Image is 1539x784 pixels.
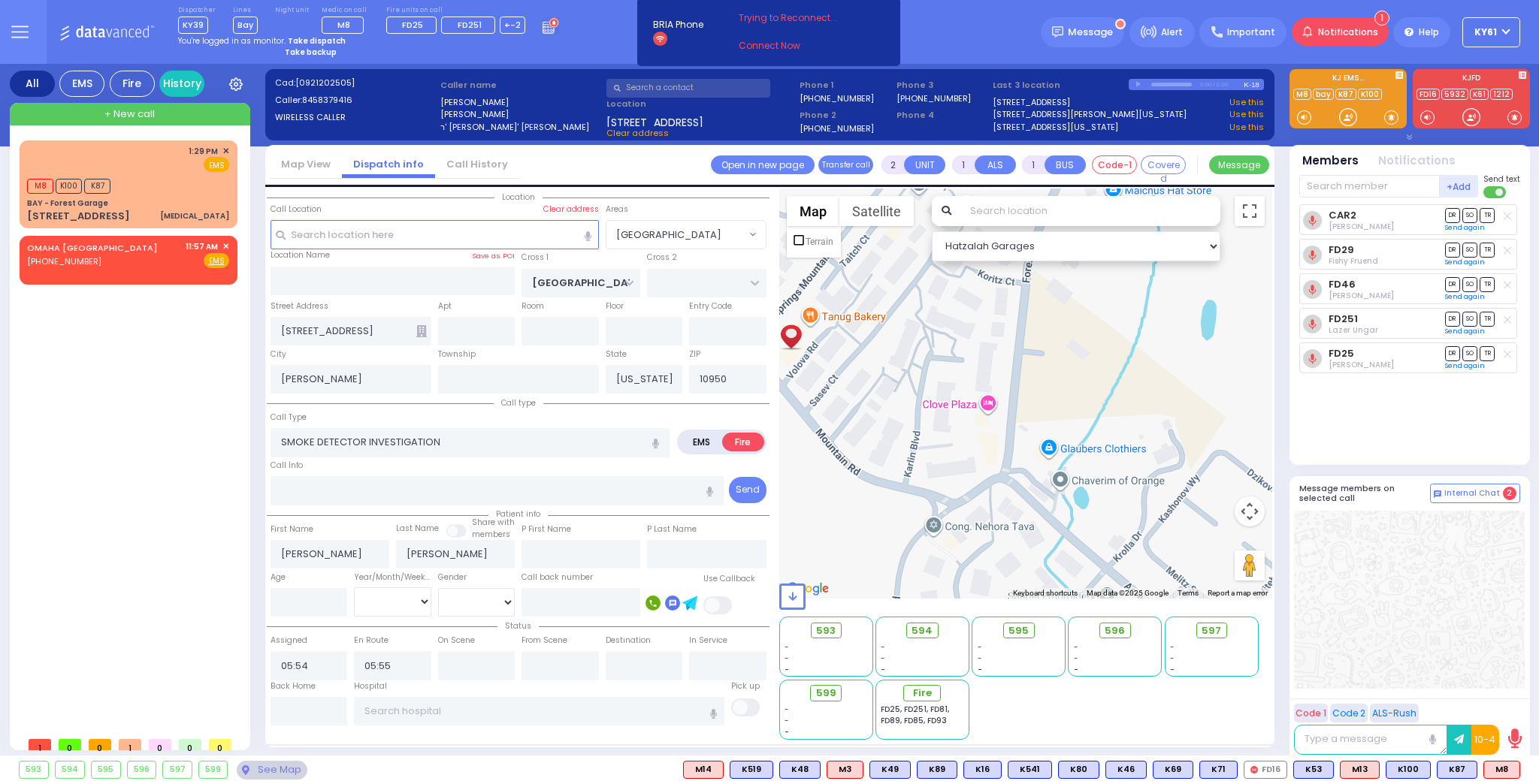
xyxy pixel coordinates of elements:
[827,761,863,779] div: M3
[179,739,201,750] span: 0
[1008,761,1052,779] div: BLS
[1480,277,1495,291] span: TR
[1480,243,1495,257] span: TR
[816,623,836,638] span: 593
[730,761,773,779] div: K519
[270,157,342,171] a: Map View
[722,433,764,451] label: Fire
[337,19,350,31] span: M8
[271,204,322,216] label: Call Location
[1386,761,1431,779] div: BLS
[800,92,874,104] label: [PHONE_NUMBER]
[827,761,863,779] div: ALS
[1058,761,1099,779] div: BLS
[783,579,833,599] img: Google
[438,348,476,360] label: Township
[271,571,286,583] label: Age
[653,18,703,32] span: BRIA Phone
[1293,89,1311,100] a: M8
[1330,704,1368,722] button: Code 2
[1441,89,1468,100] a: 5932
[606,220,766,249] span: BLOOMING GROVE
[59,71,104,97] div: EMS
[1008,623,1029,638] span: 595
[1462,243,1477,257] span: SO
[1440,175,1479,198] button: +Add
[606,79,770,98] input: Search a contact
[1370,704,1419,722] button: ALS-Rush
[1161,26,1183,39] span: Alert
[1235,496,1265,526] button: Map camera controls
[963,761,1002,779] div: K16
[271,220,599,249] input: Search location here
[271,249,330,261] label: Location Name
[128,761,156,778] div: 596
[199,761,228,778] div: 599
[1374,11,1389,26] span: 1
[1092,155,1137,174] button: Code-1
[1462,277,1477,291] span: SO
[1329,279,1356,290] a: FD46
[27,242,158,254] a: OMAHA [GEOGRAPHIC_DATA]
[881,641,885,653] span: -
[1470,89,1489,100] a: K61
[647,523,697,535] label: P Last Name
[1358,89,1382,100] a: K100
[1290,74,1407,85] label: KJ EMS...
[233,6,258,15] label: Lines
[59,739,81,750] span: 0
[1074,664,1078,675] span: -
[204,157,229,172] span: EMS
[472,529,510,540] span: members
[504,19,521,31] span: +-2
[275,77,436,89] label: Cad:
[1170,653,1175,664] span: -
[189,146,218,157] span: 1:29 PM
[275,111,436,124] label: WIRELESS CALLER
[1340,761,1380,779] div: ALS
[438,300,452,312] label: Apt
[396,523,439,535] label: Last Name
[711,155,815,174] a: Open in new page
[881,653,885,664] span: -
[1480,312,1495,326] span: TR
[1329,348,1354,359] a: FD25
[438,635,475,647] label: On Scene
[975,155,1016,174] button: ALS
[1413,74,1530,85] label: KJFD
[1329,210,1356,221] a: CAR2
[494,191,543,203] span: Location
[1141,155,1186,174] button: Covered
[178,35,286,47] span: You're logged in as monitor.
[606,221,745,248] span: BLOOMING GROVE
[1329,359,1394,370] span: Mendel Friedman
[978,664,982,675] span: -
[1329,255,1378,267] span: Fishy Fruend
[606,127,669,139] span: Clear address
[1329,290,1394,301] span: Jacob Weiss
[159,71,204,97] a: History
[271,348,286,360] label: City
[1417,89,1440,100] a: FD16
[647,252,677,264] label: Cross 2
[27,255,101,267] span: [PHONE_NUMBER]
[1462,312,1477,326] span: SO
[472,251,515,261] label: Save as POI
[27,179,53,194] span: M8
[222,240,229,253] span: ✕
[275,6,309,15] label: Night unit
[739,39,857,53] a: Connect Now
[1434,490,1441,498] img: comment-alt.png
[680,433,724,451] label: EMS
[904,155,945,174] button: UNIT
[703,573,755,585] label: Use Callback
[104,107,155,122] span: + New call
[354,571,431,583] div: Year/Month/Week/Day
[1474,26,1497,39] span: KY61
[354,697,724,725] input: Search hospital
[233,17,258,34] span: Bay
[435,157,519,171] a: Call History
[1378,152,1456,170] button: Notifications
[1229,108,1264,121] a: Use this
[1170,664,1175,675] span: -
